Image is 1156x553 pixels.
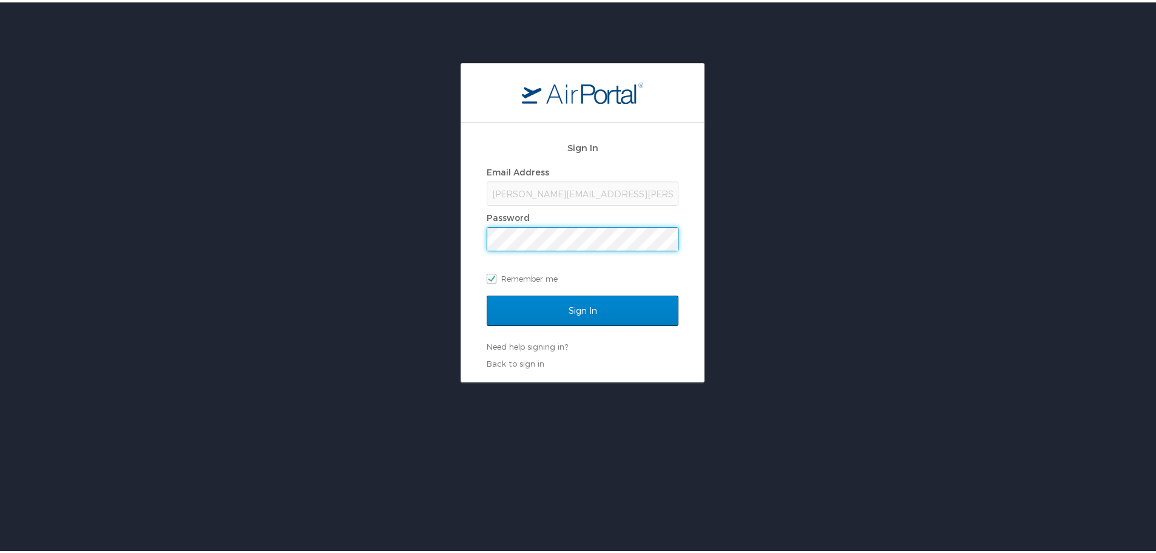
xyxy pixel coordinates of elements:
[487,210,530,220] label: Password
[487,339,568,349] a: Need help signing in?
[487,267,678,285] label: Remember me
[522,80,643,101] img: logo
[487,293,678,324] input: Sign In
[487,165,549,175] label: Email Address
[487,138,678,152] h2: Sign In
[487,356,544,366] a: Back to sign in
